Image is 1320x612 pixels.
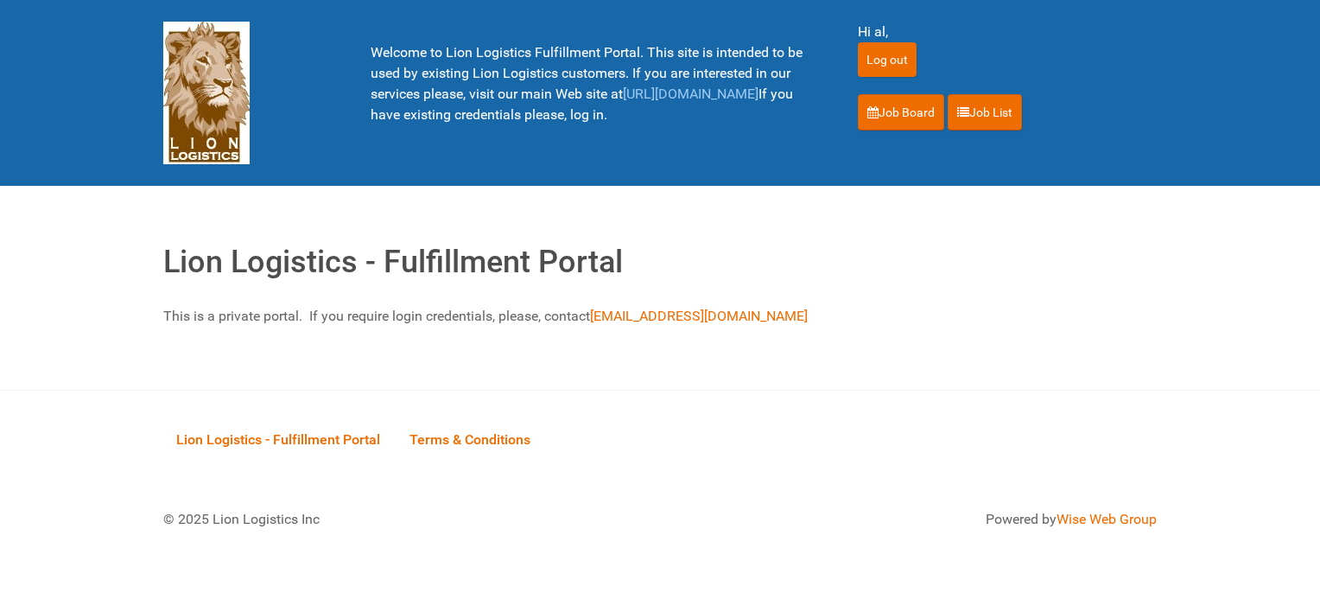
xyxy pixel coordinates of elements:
[858,94,944,131] a: Job Board
[163,239,1157,285] h1: Lion Logistics - Fulfillment Portal
[858,22,1157,42] div: Hi al,
[163,412,393,466] a: Lion Logistics - Fulfillment Portal
[948,94,1022,131] a: Job List
[371,42,815,125] p: Welcome to Lion Logistics Fulfillment Portal. This site is intended to be used by existing Lion L...
[176,431,380,448] span: Lion Logistics - Fulfillment Portal
[397,412,543,466] a: Terms & Conditions
[409,431,530,448] span: Terms & Conditions
[623,86,758,102] a: [URL][DOMAIN_NAME]
[1057,511,1157,527] a: Wise Web Group
[163,84,250,100] a: Lion Logistics
[858,42,917,77] input: Log out
[150,496,651,543] div: © 2025 Lion Logistics Inc
[163,22,250,164] img: Lion Logistics
[163,306,1157,327] p: This is a private portal. If you require login credentials, please, contact
[590,308,808,324] a: [EMAIL_ADDRESS][DOMAIN_NAME]
[682,509,1157,530] div: Powered by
